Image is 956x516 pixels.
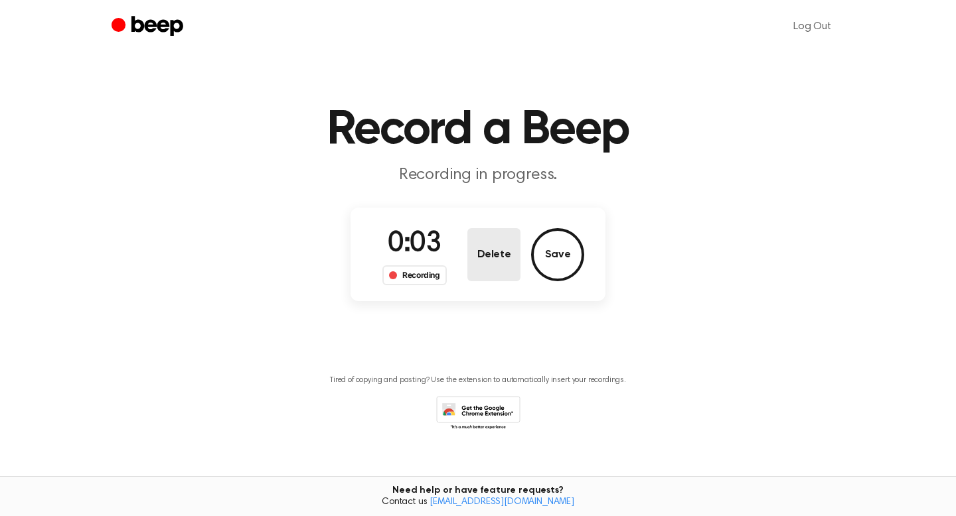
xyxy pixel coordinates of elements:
button: Delete Audio Record [467,228,520,281]
a: [EMAIL_ADDRESS][DOMAIN_NAME] [430,497,574,507]
button: Save Audio Record [531,228,584,281]
div: Recording [382,265,447,285]
p: Recording in progress. [223,164,733,186]
p: Tired of copying and pasting? Use the extension to automatically insert your recordings. [330,375,626,385]
h1: Record a Beep [138,106,818,154]
span: 0:03 [388,230,441,258]
a: Log Out [780,11,844,42]
a: Beep [112,14,187,40]
span: Contact us [8,497,948,509]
